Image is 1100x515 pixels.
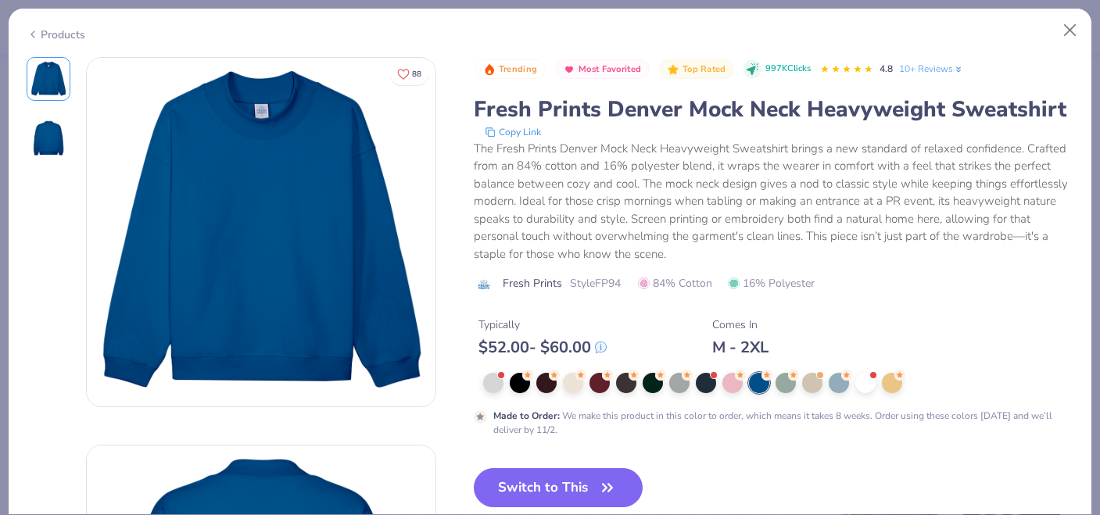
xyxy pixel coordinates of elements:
img: brand logo [474,278,495,291]
span: Top Rated [683,65,726,73]
span: 16% Polyester [728,275,815,291]
div: Comes In [712,317,769,333]
span: 4.8 [880,63,893,75]
img: Top Rated sort [667,63,679,76]
button: copy to clipboard [480,124,546,140]
a: 10+ Reviews [899,62,964,76]
span: Style FP94 [570,275,621,291]
button: Like [390,63,428,85]
div: Fresh Prints Denver Mock Neck Heavyweight Sweatshirt [474,95,1074,124]
div: Products [27,27,85,43]
span: Fresh Prints [503,275,562,291]
div: The Fresh Prints Denver Mock Neck Heavyweight Sweatshirt brings a new standard of relaxed confide... [474,140,1074,263]
img: Front [87,58,435,406]
div: We make this product in this color to order, which means it takes 8 weeks. Order using these colo... [493,409,1074,437]
img: Trending sort [483,63,496,76]
div: Typically [478,317,607,333]
strong: Made to Order : [493,409,560,422]
button: Badge Button [475,59,546,80]
span: 997K Clicks [765,63,811,76]
button: Badge Button [555,59,650,80]
span: 88 [412,70,421,78]
div: 4.8 Stars [820,57,873,82]
span: Most Favorited [579,65,641,73]
button: Badge Button [659,59,734,80]
button: Switch to This [474,468,643,507]
div: $ 52.00 - $ 60.00 [478,338,607,357]
span: Trending [499,65,537,73]
img: Most Favorited sort [563,63,575,76]
div: M - 2XL [712,338,769,357]
button: Close [1055,16,1085,45]
img: Front [30,60,67,98]
img: Back [30,120,67,157]
span: 84% Cotton [638,275,712,291]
